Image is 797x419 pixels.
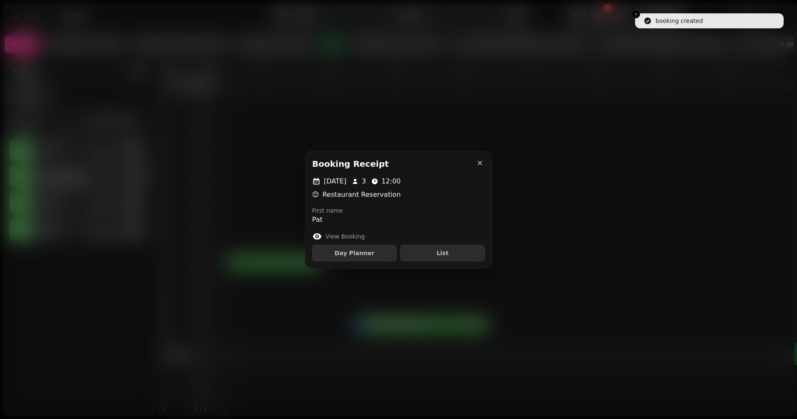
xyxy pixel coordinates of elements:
[312,158,389,170] h2: Booking receipt
[324,176,346,186] p: [DATE]
[312,190,319,200] p: 😊
[381,176,401,186] p: 12:00
[325,232,365,241] label: View Booking
[407,250,478,256] span: List
[312,215,343,225] p: Pat
[312,206,343,215] label: First name
[323,190,401,200] p: Restaurant Reservation
[362,176,366,186] p: 3
[400,245,485,261] button: List
[312,245,397,261] button: Day Planner
[319,250,390,256] span: Day Planner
